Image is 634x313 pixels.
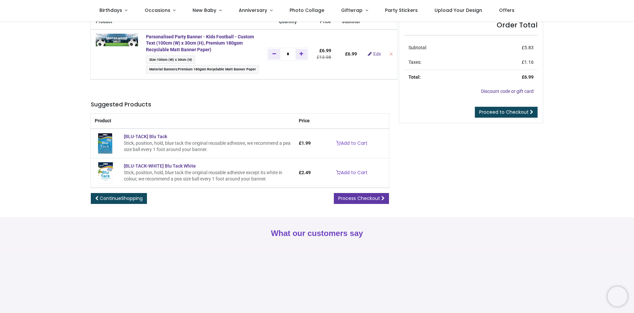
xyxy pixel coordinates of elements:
span: 2.49 [301,170,311,175]
strong: £ [522,74,534,80]
span: Premium 180gsm Recyclable Matt Banner Paper [178,67,256,71]
a: Process Checkout [334,193,389,204]
span: : [146,65,259,73]
span: £ [299,170,311,175]
th: Product [91,15,142,29]
span: Occasions [145,7,170,14]
a: Remove from cart [389,51,393,57]
span: Quantity [279,19,297,24]
span: £ [319,48,331,53]
td: Taxes: [405,55,480,70]
span: Proceed to Checkout [479,109,529,115]
a: Add one [296,49,308,59]
h4: Order Total [405,20,538,30]
span: 13.98 [319,55,331,60]
span: Photo Collage [290,7,324,14]
span: Material Banners [149,67,177,71]
th: Price [295,114,315,129]
span: 6.99 [322,48,331,53]
span: Anniversary [239,7,267,14]
span: Offers [499,7,514,14]
img: [BLU-TACK-WHITE] Blu Tack White [95,162,116,183]
span: Giftwrap [341,7,363,14]
div: Stick, position, hold, blue tack the original reusable adhesive except its white in colour, we re... [124,170,291,182]
th: Subtotal [338,15,364,29]
span: Continue [100,195,143,202]
span: New Baby [193,7,216,14]
span: Shopping [121,195,143,202]
span: : [146,56,195,64]
span: £ [522,59,534,65]
h5: Suggested Products [91,100,389,109]
h2: What our customers say [91,228,543,239]
span: Birthdays [99,7,122,14]
a: Proceed to Checkout [475,107,538,118]
a: [BLU-TACK-WHITE] Blu Tack White [95,170,116,175]
td: Subtotal: [405,41,480,55]
b: £ [345,51,357,57]
img: sZ1UJAAAAAElFTkSuQmCC [96,34,138,46]
iframe: Brevo live chat [608,287,627,306]
span: 5.83 [524,45,534,50]
span: Process Checkout [338,195,380,202]
a: Add to Cart [332,167,372,178]
th: Product [91,114,295,129]
span: 100cm (W) x 30cm (H) [157,58,192,62]
span: Size [149,58,156,62]
a: Discount code or gift card [481,89,534,94]
a: Edit [368,52,381,56]
th: Price [313,15,338,29]
a: ContinueShopping [91,193,147,204]
span: 6.99 [348,51,357,57]
span: £ [299,140,311,146]
a: Add to Cart [332,138,372,149]
span: Edit [373,52,381,56]
span: Party Stickers [385,7,418,14]
a: Remove one [268,49,280,59]
img: [BLU-TACK] Blu Tack [95,133,116,154]
span: 6.99 [524,74,534,80]
a: [BLU-TACK-WHITE] Blu Tack White [124,163,196,169]
span: 1.16 [524,59,534,65]
span: Upload Your Design [435,7,482,14]
a: Personalised Party Banner - Kids Football - Custom Text (100cm (W) x 30cm (H), Premium 180gsm Rec... [146,34,254,52]
strong: Total: [408,74,421,80]
a: [BLU-TACK] Blu Tack [95,140,116,145]
iframe: Customer reviews powered by Trustpilot [91,251,543,297]
span: 1.99 [301,140,311,146]
a: [BLU-TACK] Blu Tack [124,134,167,139]
span: £ [522,45,534,50]
del: £ [317,55,331,60]
div: Stick, position, hold, blue tack the original reusable adhesive, we recommend a pea size ball eve... [124,140,291,153]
